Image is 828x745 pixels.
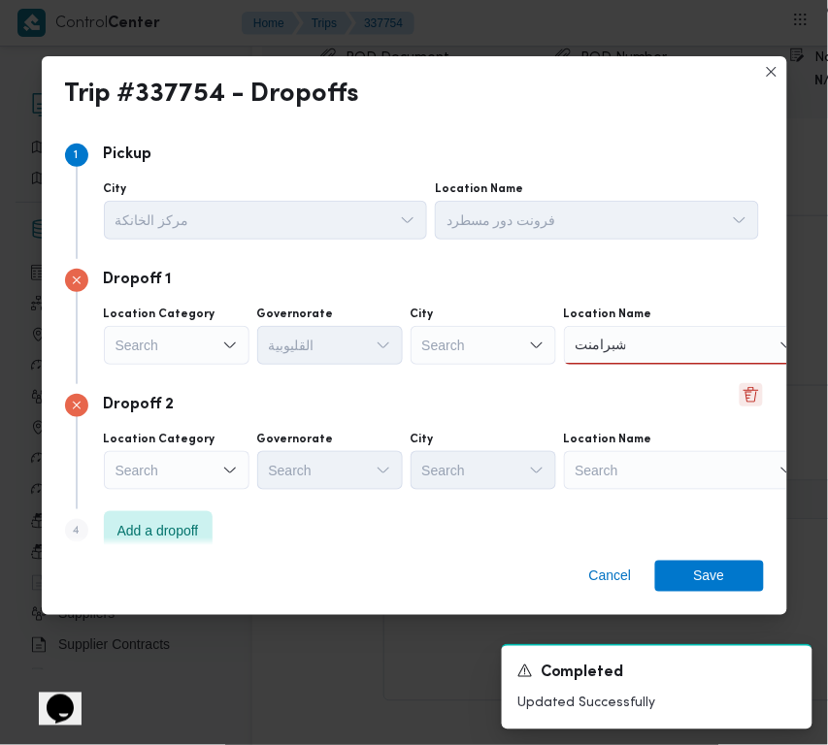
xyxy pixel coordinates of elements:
[19,667,82,726] iframe: chat widget
[581,561,640,592] button: Cancel
[257,432,334,447] label: Governorate
[116,209,189,230] span: مركز الخانكة
[541,663,624,686] span: Completed
[655,561,764,592] button: Save
[104,394,175,417] p: Dropoff 2
[65,80,360,111] div: Trip #337754 - Dropoffs
[71,400,83,411] svg: Step 3 has errors
[104,307,215,322] label: Location Category
[564,307,652,322] label: Location Name
[779,463,795,478] button: Open list of options
[104,181,127,197] label: City
[732,212,747,228] button: Open list of options
[517,694,797,714] p: Updated Successfully
[104,511,213,550] button: Add a dropoff
[73,525,81,536] span: 4
[760,60,783,83] button: Closes this modal window
[104,269,172,292] p: Dropoff 1
[117,519,199,542] span: Add a dropoff
[779,338,795,353] button: Open list of options
[376,338,391,353] button: Open list of options
[435,181,523,197] label: Location Name
[411,307,434,322] label: City
[71,275,83,286] svg: Step 2 has errors
[740,383,763,406] button: Delete
[564,432,652,447] label: Location Name
[529,463,545,478] button: Open list of options
[104,432,215,447] label: Location Category
[75,149,79,161] span: 1
[447,209,556,230] span: فرونت دور مسطرد
[269,334,315,355] span: القليوبية
[529,338,545,353] button: Open list of options
[694,561,725,592] span: Save
[222,463,238,478] button: Open list of options
[104,144,152,167] p: Pickup
[222,338,238,353] button: Open list of options
[400,212,415,228] button: Open list of options
[411,432,434,447] label: City
[517,662,797,686] div: Notification
[589,565,632,588] span: Cancel
[376,463,391,478] button: Open list of options
[257,307,334,322] label: Governorate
